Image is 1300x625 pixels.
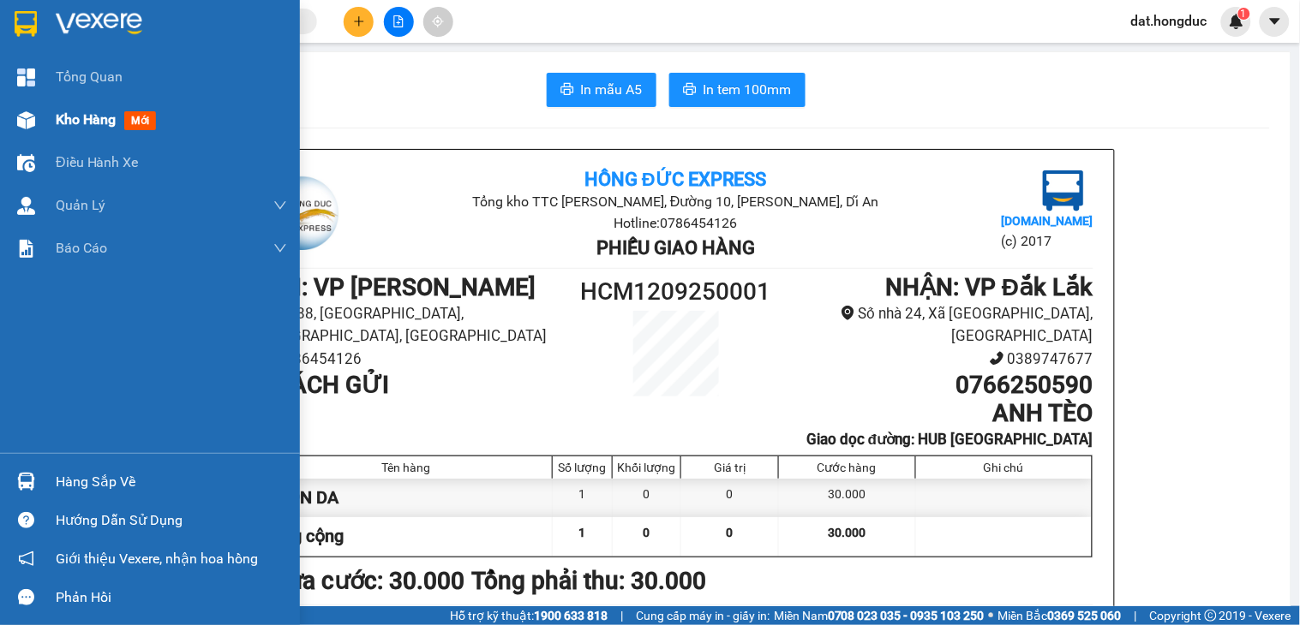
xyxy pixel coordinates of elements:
[17,68,35,86] img: dashboard-icon
[780,399,1093,428] h1: ANH TÈO
[398,191,954,212] li: Tổng kho TTC [PERSON_NAME], Đường 10, [PERSON_NAME], Dĩ An
[669,73,806,107] button: printerIn tem 100mm
[15,15,152,56] div: VP [PERSON_NAME]
[259,302,572,348] li: Số 88, [GEOGRAPHIC_DATA], [GEOGRAPHIC_DATA], [GEOGRAPHIC_DATA]
[557,461,608,474] div: Số lượng
[56,548,258,569] span: Giới thiệu Vexere, nhận hoa hồng
[164,80,412,140] span: HUB [GEOGRAPHIC_DATA]
[1048,609,1122,622] strong: 0369 525 060
[384,7,414,37] button: file-add
[259,567,465,595] b: Chưa cước : 30.000
[392,15,404,27] span: file-add
[780,348,1093,371] li: 0389747677
[17,154,35,172] img: warehouse-icon
[1043,170,1084,211] img: logo.jpg
[584,169,767,190] b: Hồng Đức Express
[1260,7,1290,37] button: caret-down
[572,273,781,311] h1: HCM1209250001
[265,526,344,546] span: Tổng cộng
[164,16,205,34] span: Nhận:
[56,111,116,128] span: Kho hàng
[164,89,189,107] span: DĐ:
[344,7,374,37] button: plus
[644,526,650,539] span: 0
[56,152,139,173] span: Điều hành xe
[56,469,287,495] div: Hàng sắp về
[727,526,734,539] span: 0
[779,479,915,517] div: 30.000
[259,348,572,371] li: 0786454126
[1117,10,1221,32] span: dat.hongduc
[164,35,412,56] div: ANH TÈO
[18,589,34,605] span: message
[1238,8,1250,20] sup: 1
[261,479,554,517] div: CUỘN DA
[432,15,444,27] span: aim
[17,197,35,215] img: warehouse-icon
[265,461,548,474] div: Tên hàng
[547,73,656,107] button: printerIn mẫu A5
[124,111,156,130] span: mới
[780,302,1093,348] li: Số nhà 24, Xã [GEOGRAPHIC_DATA], [GEOGRAPHIC_DATA]
[998,606,1122,625] span: Miền Bắc
[259,371,572,400] h1: KHÁCH GỬI
[1001,230,1093,252] li: (c) 2017
[681,479,779,517] div: 0
[164,15,412,35] div: VP Đắk Lắk
[1229,14,1244,29] img: icon-new-feature
[259,170,344,256] img: logo.jpg
[1135,606,1137,625] span: |
[620,606,623,625] span: |
[450,606,608,625] span: Hỗ trợ kỹ thuật:
[581,79,643,100] span: In mẫu A5
[56,237,107,259] span: Báo cáo
[596,237,755,259] b: Phiếu giao hàng
[164,56,412,80] div: 0766250590
[920,461,1087,474] div: Ghi chú
[56,585,287,610] div: Phản hồi
[579,526,586,539] span: 1
[774,606,985,625] span: Miền Nam
[989,612,994,619] span: ⚪️
[534,609,608,622] strong: 1900 633 818
[398,212,954,234] li: Hotline: 0786454126
[17,111,35,129] img: warehouse-icon
[273,241,287,255] span: down
[841,306,855,320] span: environment
[783,461,910,474] div: Cước hàng
[15,56,152,76] div: KHÁCH GỬI
[17,240,35,258] img: solution-icon
[828,526,866,539] span: 30.000
[423,7,453,37] button: aim
[273,199,287,212] span: down
[828,609,985,622] strong: 0708 023 035 - 0935 103 250
[560,82,574,98] span: printer
[56,66,123,87] span: Tổng Quan
[15,11,37,37] img: logo-vxr
[990,351,1004,366] span: phone
[56,508,287,533] div: Hướng dẫn sử dụng
[686,461,774,474] div: Giá trị
[18,551,34,567] span: notification
[56,194,105,216] span: Quản Lý
[17,473,35,491] img: warehouse-icon
[780,371,1093,400] h1: 0766250590
[1241,8,1247,20] span: 1
[806,431,1093,448] b: Giao dọc đường: HUB [GEOGRAPHIC_DATA]
[636,606,770,625] span: Cung cấp máy in - giấy in:
[704,79,792,100] span: In tem 100mm
[683,82,697,98] span: printer
[885,273,1093,301] b: NHẬN : VP Đắk Lắk
[1205,610,1217,622] span: copyright
[353,15,365,27] span: plus
[15,16,41,34] span: Gửi:
[18,512,34,528] span: question-circle
[1001,214,1093,228] b: [DOMAIN_NAME]
[613,479,681,517] div: 0
[553,479,613,517] div: 1
[259,273,536,301] b: GỬI : VP [PERSON_NAME]
[1267,14,1283,29] span: caret-down
[617,461,676,474] div: Khối lượng
[472,567,707,595] b: Tổng phải thu: 30.000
